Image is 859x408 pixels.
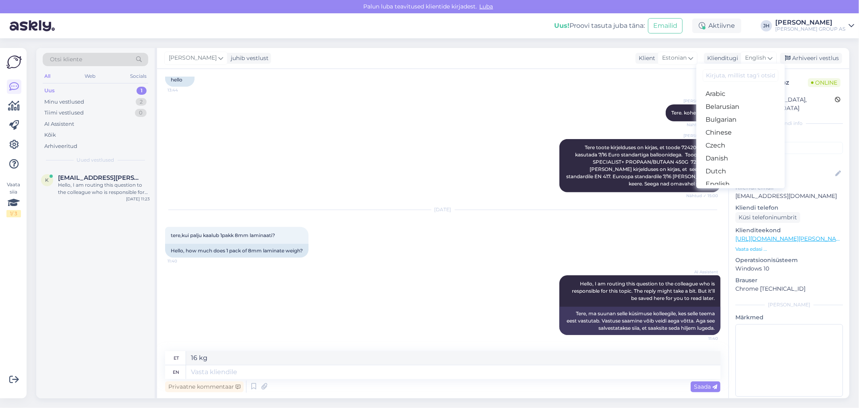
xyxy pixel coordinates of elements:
span: Saada [694,383,717,390]
div: All [43,71,52,81]
p: Chrome [TECHNICAL_ID] [735,285,843,293]
span: tere,kui palju kaalub 1pakk 8mm laminaati? [171,232,275,238]
div: Proovi tasuta juba täna: [554,21,645,31]
div: hello [165,73,195,87]
a: Czech [696,139,785,152]
input: Kirjuta, millist tag'i otsid [703,69,778,82]
span: Uued vestlused [77,156,114,164]
div: 1 / 3 [6,210,21,217]
textarea: 16 kg [186,351,720,365]
span: Estonian [662,54,687,62]
div: et [174,351,179,365]
button: Emailid [648,18,683,33]
span: English [745,54,766,62]
div: JH [761,20,772,31]
p: Märkmed [735,313,843,322]
div: Klient [635,54,655,62]
div: juhib vestlust [228,54,269,62]
div: Arhiveeritud [44,142,77,150]
p: Kliendi telefon [735,204,843,212]
a: [URL][DOMAIN_NAME][PERSON_NAME] [735,235,847,242]
span: AI Assistent [688,269,718,275]
span: Tere. kohe uurime [671,110,715,116]
span: 13:44 [168,87,198,93]
input: Lisa nimi [736,169,834,178]
div: Tiimi vestlused [44,109,84,117]
span: 11:40 [168,258,198,264]
a: Belarusian [696,100,785,113]
div: 0 [135,109,147,117]
p: Windows 10 [735,264,843,273]
div: Uus [44,87,55,95]
div: 2 [136,98,147,106]
span: [PERSON_NAME] [169,54,217,62]
p: Kliendi nimi [735,157,843,166]
span: Hello, I am routing this question to the colleague who is responsible for this topic. The reply m... [572,281,716,301]
a: Bulgarian [696,113,785,126]
a: [PERSON_NAME][PERSON_NAME] GROUP AS [775,19,854,32]
div: [DATE] [165,206,720,213]
div: Aktiivne [692,19,741,33]
div: en [173,365,180,379]
div: Hello, I am routing this question to the colleague who is responsible for this topic. The reply m... [58,181,150,196]
a: Chinese [696,126,785,139]
p: [EMAIL_ADDRESS][DOMAIN_NAME] [735,192,843,200]
span: k [46,177,49,183]
div: Arhiveeri vestlus [780,53,842,64]
a: English [696,178,785,191]
div: Minu vestlused [44,98,84,106]
div: Kõik [44,131,56,139]
div: Privaatne kommentaar [165,381,244,392]
div: [GEOGRAPHIC_DATA], [GEOGRAPHIC_DATA] [738,96,835,112]
span: Otsi kliente [50,55,82,64]
div: [DATE] 11:23 [126,196,150,202]
a: Dutch [696,165,785,178]
p: Operatsioonisüsteem [735,256,843,264]
div: Socials [128,71,148,81]
div: Kliendi info [735,120,843,127]
span: Online [808,78,840,87]
div: Vaata siia [6,181,21,217]
span: 11:40 [688,335,718,341]
span: Luba [477,3,496,10]
div: Klienditugi [704,54,738,62]
div: Tere, ma suunan selle küsimuse kolleegile, kes selle teema eest vastutab. Vastuse saamine võib ve... [559,307,720,335]
div: [PERSON_NAME] [735,301,843,308]
img: Askly Logo [6,54,22,70]
span: [PERSON_NAME] [683,98,718,104]
div: AI Assistent [44,120,74,128]
span: Nähtud ✓ 14:56 [687,122,718,128]
span: Nähtud ✓ 15:00 [686,193,718,199]
div: Hello, how much does 1 pack of 8mm laminate weigh? [165,244,308,258]
div: Küsi telefoninumbrit [735,212,800,223]
p: Vaata edasi ... [735,246,843,253]
p: Kliendi tag'id [735,132,843,140]
div: 1 [137,87,147,95]
a: Arabic [696,87,785,100]
input: Lisa tag [735,142,843,154]
div: [PERSON_NAME] GROUP AS [775,26,845,32]
p: Klienditeekond [735,226,843,235]
span: Tere toote kirjelduses on kirjas, et toode 724205 sobib kasutada 7/16 Euro standartiga balloonide... [566,144,716,187]
span: klienditugi@bauhof.ee [58,174,142,181]
div: Web [83,71,97,81]
span: [PERSON_NAME] [683,133,718,139]
p: Brauser [735,276,843,285]
b: Uus! [554,22,569,29]
div: [PERSON_NAME] [775,19,845,26]
a: Danish [696,152,785,165]
p: Kliendi email [735,183,843,192]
